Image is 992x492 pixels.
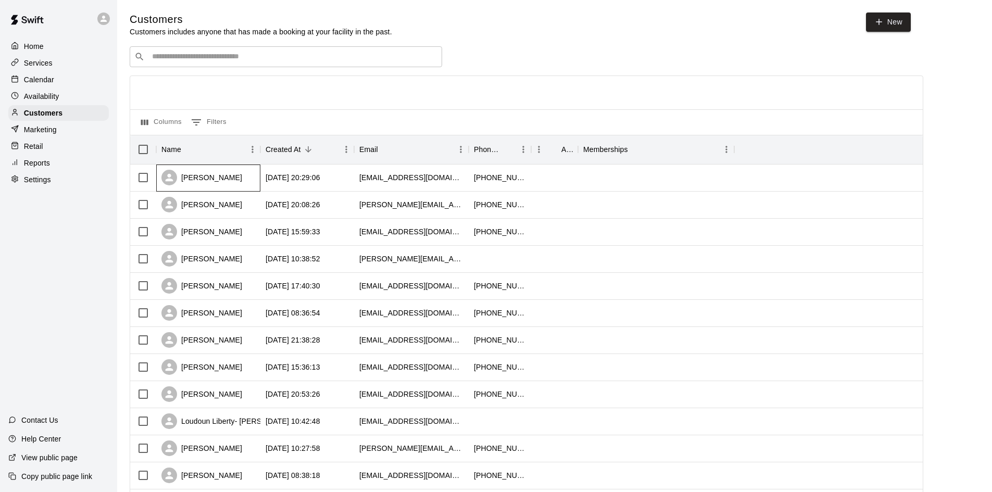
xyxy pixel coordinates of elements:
[21,415,58,425] p: Contact Us
[378,142,393,157] button: Sort
[266,172,320,183] div: 2025-09-09 20:29:06
[161,386,242,402] div: [PERSON_NAME]
[8,138,109,154] a: Retail
[474,335,526,345] div: +15712839500
[161,440,242,456] div: [PERSON_NAME]
[24,91,59,102] p: Availability
[161,413,300,429] div: Loudoun Liberty- [PERSON_NAME]
[139,114,184,131] button: Select columns
[266,389,320,399] div: 2025-09-04 20:53:26
[8,72,109,87] a: Calendar
[301,142,316,157] button: Sort
[266,226,320,237] div: 2025-09-09 15:59:33
[578,135,734,164] div: Memberships
[8,55,109,71] a: Services
[24,158,50,168] p: Reports
[866,12,911,32] a: New
[719,142,734,157] button: Menu
[359,362,463,372] div: mwaderodgers@hotmail.com
[583,135,628,164] div: Memberships
[516,142,531,157] button: Menu
[359,172,463,183] div: m.symons2@icloud.com
[501,142,516,157] button: Sort
[24,108,62,118] p: Customers
[189,114,229,131] button: Show filters
[161,224,242,239] div: [PERSON_NAME]
[453,142,469,157] button: Menu
[338,142,354,157] button: Menu
[266,362,320,372] div: 2025-09-05 15:36:13
[266,470,320,481] div: 2025-09-04 08:38:18
[266,308,320,318] div: 2025-09-06 08:36:54
[359,135,378,164] div: Email
[266,281,320,291] div: 2025-09-06 17:40:30
[474,281,526,291] div: +13015123694
[245,142,260,157] button: Menu
[531,135,578,164] div: Age
[266,443,320,453] div: 2025-09-04 10:27:58
[359,470,463,481] div: maurizioreyes01@gmail.com
[359,416,463,426] div: sarahmoseley01@gmail.com
[359,389,463,399] div: stevenshomeemail@gmail.com
[474,443,526,453] div: +17734471096
[359,254,463,264] div: clinton.weishahn@gmail.com
[260,135,354,164] div: Created At
[8,155,109,171] a: Reports
[8,122,109,137] a: Marketing
[359,226,463,237] div: katxlnrltr@gmail.com
[181,142,196,157] button: Sort
[161,251,242,267] div: [PERSON_NAME]
[359,335,463,345] div: dipendil@gmail.com
[474,172,526,183] div: +12059107306
[474,470,526,481] div: +19174689937
[24,41,44,52] p: Home
[24,124,57,135] p: Marketing
[359,443,463,453] div: hatcher.mindy@gmail.com
[24,58,53,68] p: Services
[161,359,242,375] div: [PERSON_NAME]
[8,172,109,187] div: Settings
[24,174,51,185] p: Settings
[130,27,392,37] p: Customers includes anyone that has made a booking at your facility in the past.
[359,199,463,210] div: katieswinkreid@gmail.com
[161,332,242,348] div: [PERSON_NAME]
[21,452,78,463] p: View public page
[474,135,501,164] div: Phone Number
[469,135,531,164] div: Phone Number
[161,468,242,483] div: [PERSON_NAME]
[161,135,181,164] div: Name
[474,226,526,237] div: +17034753484
[266,254,320,264] div: 2025-09-07 10:38:52
[8,39,109,54] a: Home
[8,105,109,121] a: Customers
[21,471,92,482] p: Copy public page link
[161,170,242,185] div: [PERSON_NAME]
[628,142,643,157] button: Sort
[130,12,392,27] h5: Customers
[161,278,242,294] div: [PERSON_NAME]
[156,135,260,164] div: Name
[266,416,320,426] div: 2025-09-04 10:42:48
[474,362,526,372] div: +17033626379
[359,308,463,318] div: dillonholbrook@gmail.com
[21,434,61,444] p: Help Center
[561,135,573,164] div: Age
[531,142,547,157] button: Menu
[266,199,320,210] div: 2025-09-09 20:08:26
[24,141,43,152] p: Retail
[266,335,320,345] div: 2025-09-05 21:38:28
[474,199,526,210] div: +19047051928
[8,89,109,104] a: Availability
[547,142,561,157] button: Sort
[161,197,242,212] div: [PERSON_NAME]
[24,74,54,85] p: Calendar
[354,135,469,164] div: Email
[359,281,463,291] div: jessicasurman@icloud.com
